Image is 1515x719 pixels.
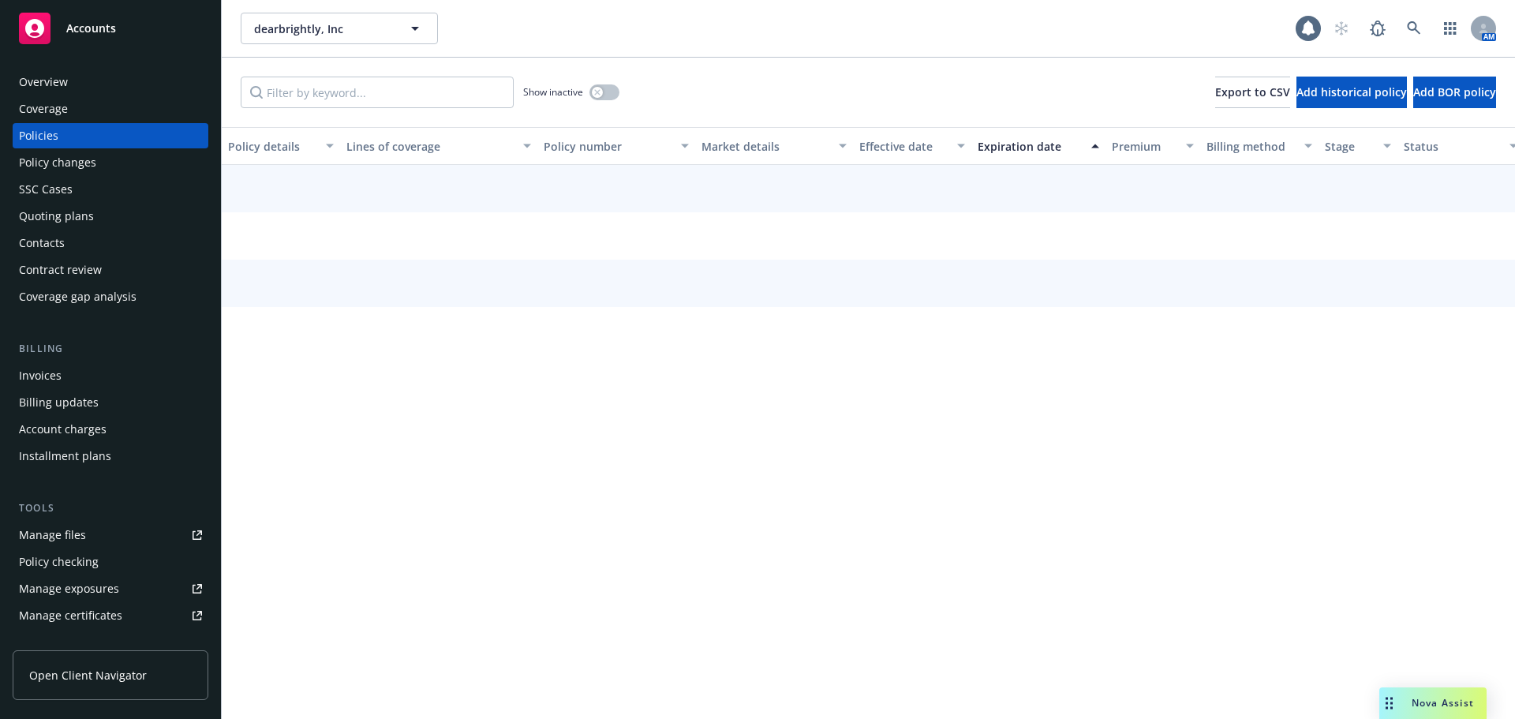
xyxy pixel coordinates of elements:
[13,204,208,229] a: Quoting plans
[1326,13,1357,44] a: Start snowing
[13,576,208,601] a: Manage exposures
[537,127,695,165] button: Policy number
[13,444,208,469] a: Installment plans
[1362,13,1393,44] a: Report a Bug
[13,549,208,575] a: Policy checking
[1379,687,1487,719] button: Nova Assist
[13,284,208,309] a: Coverage gap analysis
[13,630,208,655] a: Manage claims
[1325,138,1374,155] div: Stage
[13,96,208,122] a: Coverage
[523,85,583,99] span: Show inactive
[859,138,948,155] div: Effective date
[1379,687,1399,719] div: Drag to move
[1413,77,1496,108] button: Add BOR policy
[19,549,99,575] div: Policy checking
[66,22,116,35] span: Accounts
[544,138,671,155] div: Policy number
[1215,77,1290,108] button: Export to CSV
[241,77,514,108] input: Filter by keyword...
[19,150,96,175] div: Policy changes
[1412,696,1474,710] span: Nova Assist
[1112,138,1176,155] div: Premium
[222,127,340,165] button: Policy details
[1200,127,1319,165] button: Billing method
[19,390,99,415] div: Billing updates
[971,127,1105,165] button: Expiration date
[13,341,208,357] div: Billing
[1319,127,1397,165] button: Stage
[13,257,208,283] a: Contract review
[19,96,68,122] div: Coverage
[695,127,853,165] button: Market details
[19,123,58,148] div: Policies
[978,138,1082,155] div: Expiration date
[228,138,316,155] div: Policy details
[13,417,208,442] a: Account charges
[1215,84,1290,99] span: Export to CSV
[13,363,208,388] a: Invoices
[13,390,208,415] a: Billing updates
[1404,138,1500,155] div: Status
[13,230,208,256] a: Contacts
[1435,13,1466,44] a: Switch app
[19,363,62,388] div: Invoices
[19,230,65,256] div: Contacts
[13,123,208,148] a: Policies
[19,177,73,202] div: SSC Cases
[19,204,94,229] div: Quoting plans
[13,6,208,51] a: Accounts
[13,500,208,516] div: Tools
[19,284,137,309] div: Coverage gap analysis
[1398,13,1430,44] a: Search
[853,127,971,165] button: Effective date
[346,138,514,155] div: Lines of coverage
[13,603,208,628] a: Manage certificates
[29,667,147,683] span: Open Client Navigator
[19,522,86,548] div: Manage files
[13,69,208,95] a: Overview
[340,127,537,165] button: Lines of coverage
[13,177,208,202] a: SSC Cases
[19,630,99,655] div: Manage claims
[19,257,102,283] div: Contract review
[19,444,111,469] div: Installment plans
[701,138,829,155] div: Market details
[13,150,208,175] a: Policy changes
[1206,138,1295,155] div: Billing method
[19,417,107,442] div: Account charges
[1296,84,1407,99] span: Add historical policy
[19,69,68,95] div: Overview
[1296,77,1407,108] button: Add historical policy
[1105,127,1200,165] button: Premium
[19,603,122,628] div: Manage certificates
[13,522,208,548] a: Manage files
[19,576,119,601] div: Manage exposures
[241,13,438,44] button: dearbrightly, Inc
[254,21,391,37] span: dearbrightly, Inc
[1413,84,1496,99] span: Add BOR policy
